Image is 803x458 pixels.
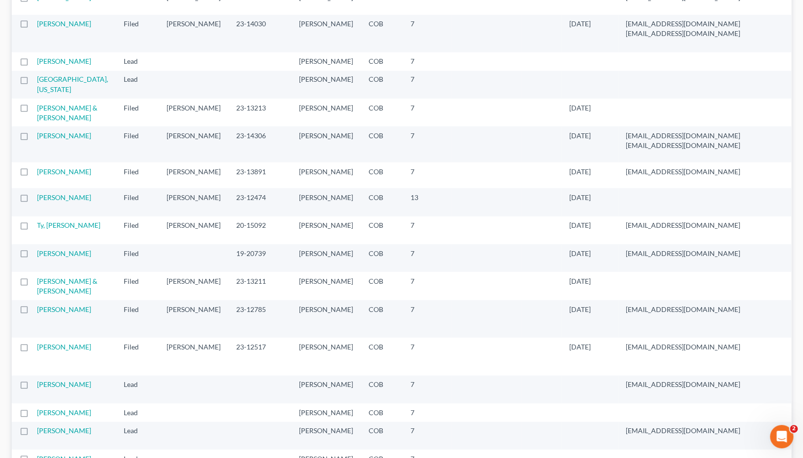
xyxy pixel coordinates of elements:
[291,52,361,70] td: [PERSON_NAME]
[291,272,361,299] td: [PERSON_NAME]
[159,300,228,337] td: [PERSON_NAME]
[116,98,159,126] td: Filed
[228,216,291,244] td: 20-15092
[361,300,403,337] td: COB
[361,126,403,162] td: COB
[37,167,91,175] a: [PERSON_NAME]
[159,188,228,216] td: [PERSON_NAME]
[159,337,228,375] td: [PERSON_NAME]
[228,337,291,375] td: 23-12517
[116,188,159,216] td: Filed
[561,300,618,337] td: [DATE]
[116,272,159,299] td: Filed
[116,15,159,52] td: Filed
[291,98,361,126] td: [PERSON_NAME]
[361,375,403,403] td: COB
[361,244,403,272] td: COB
[116,71,159,98] td: Lead
[561,162,618,188] td: [DATE]
[228,244,291,272] td: 19-20739
[561,244,618,272] td: [DATE]
[37,305,91,313] a: [PERSON_NAME]
[291,216,361,244] td: [PERSON_NAME]
[361,216,403,244] td: COB
[37,342,91,350] a: [PERSON_NAME]
[561,216,618,244] td: [DATE]
[159,162,228,188] td: [PERSON_NAME]
[228,272,291,299] td: 23-13211
[159,216,228,244] td: [PERSON_NAME]
[37,276,97,294] a: [PERSON_NAME] & [PERSON_NAME]
[116,300,159,337] td: Filed
[228,126,291,162] td: 23-14306
[403,162,451,188] td: 7
[37,75,108,93] a: [GEOGRAPHIC_DATA], [US_STATE]
[37,408,91,416] a: [PERSON_NAME]
[37,131,91,139] a: [PERSON_NAME]
[361,188,403,216] td: COB
[159,15,228,52] td: [PERSON_NAME]
[361,15,403,52] td: COB
[291,188,361,216] td: [PERSON_NAME]
[228,15,291,52] td: 23-14030
[159,126,228,162] td: [PERSON_NAME]
[116,375,159,403] td: Lead
[291,403,361,421] td: [PERSON_NAME]
[361,162,403,188] td: COB
[403,52,451,70] td: 7
[116,337,159,375] td: Filed
[403,216,451,244] td: 7
[291,126,361,162] td: [PERSON_NAME]
[37,220,100,229] a: Ty, [PERSON_NAME]
[228,188,291,216] td: 23-12474
[116,216,159,244] td: Filed
[116,162,159,188] td: Filed
[403,337,451,375] td: 7
[228,300,291,337] td: 23-12785
[116,244,159,272] td: Filed
[228,162,291,188] td: 23-13891
[561,126,618,162] td: [DATE]
[291,375,361,403] td: [PERSON_NAME]
[116,52,159,70] td: Lead
[403,244,451,272] td: 7
[403,71,451,98] td: 7
[37,19,91,28] a: [PERSON_NAME]
[37,249,91,257] a: [PERSON_NAME]
[561,188,618,216] td: [DATE]
[561,272,618,299] td: [DATE]
[403,300,451,337] td: 7
[403,15,451,52] td: 7
[37,57,91,65] a: [PERSON_NAME]
[361,52,403,70] td: COB
[116,403,159,421] td: Lead
[361,98,403,126] td: COB
[561,337,618,375] td: [DATE]
[291,337,361,375] td: [PERSON_NAME]
[561,15,618,52] td: [DATE]
[228,98,291,126] td: 23-13213
[361,71,403,98] td: COB
[403,272,451,299] td: 7
[116,421,159,449] td: Lead
[291,15,361,52] td: [PERSON_NAME]
[37,380,91,388] a: [PERSON_NAME]
[116,126,159,162] td: Filed
[291,162,361,188] td: [PERSON_NAME]
[561,98,618,126] td: [DATE]
[37,426,91,434] a: [PERSON_NAME]
[403,98,451,126] td: 7
[361,403,403,421] td: COB
[403,375,451,403] td: 7
[37,193,91,201] a: [PERSON_NAME]
[291,300,361,337] td: [PERSON_NAME]
[361,337,403,375] td: COB
[790,425,798,433] span: 2
[770,425,793,448] iframe: Intercom live chat
[159,272,228,299] td: [PERSON_NAME]
[291,71,361,98] td: [PERSON_NAME]
[159,98,228,126] td: [PERSON_NAME]
[37,103,97,121] a: [PERSON_NAME] & [PERSON_NAME]
[361,421,403,449] td: COB
[291,421,361,449] td: [PERSON_NAME]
